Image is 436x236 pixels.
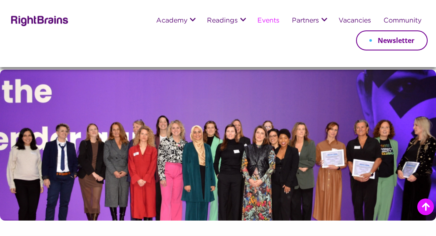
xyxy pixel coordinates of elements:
a: Partners [292,18,319,25]
a: Readings [207,18,238,25]
a: Newsletter [356,30,428,50]
a: Events [257,18,279,25]
a: Vacancies [339,18,371,25]
a: Academy [156,18,187,25]
a: Community [384,18,421,25]
img: Rightbrains [8,14,69,26]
